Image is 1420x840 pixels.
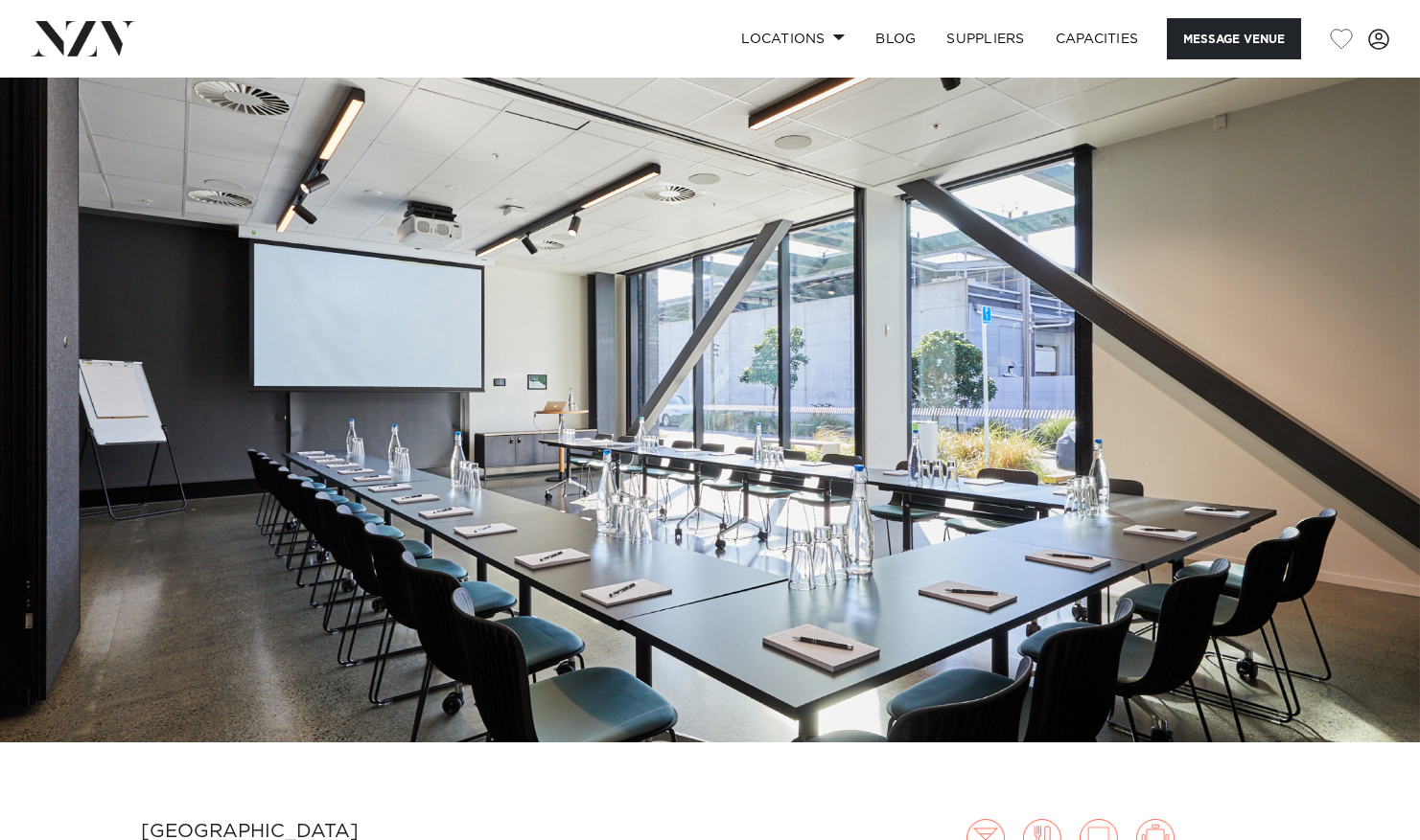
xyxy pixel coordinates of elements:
[931,18,1039,59] a: SUPPLIERS
[1040,18,1154,59] a: Capacities
[31,21,135,56] img: nzv-logo.png
[860,18,931,59] a: BLOG
[726,18,860,59] a: Locations
[1167,18,1301,59] button: Message Venue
